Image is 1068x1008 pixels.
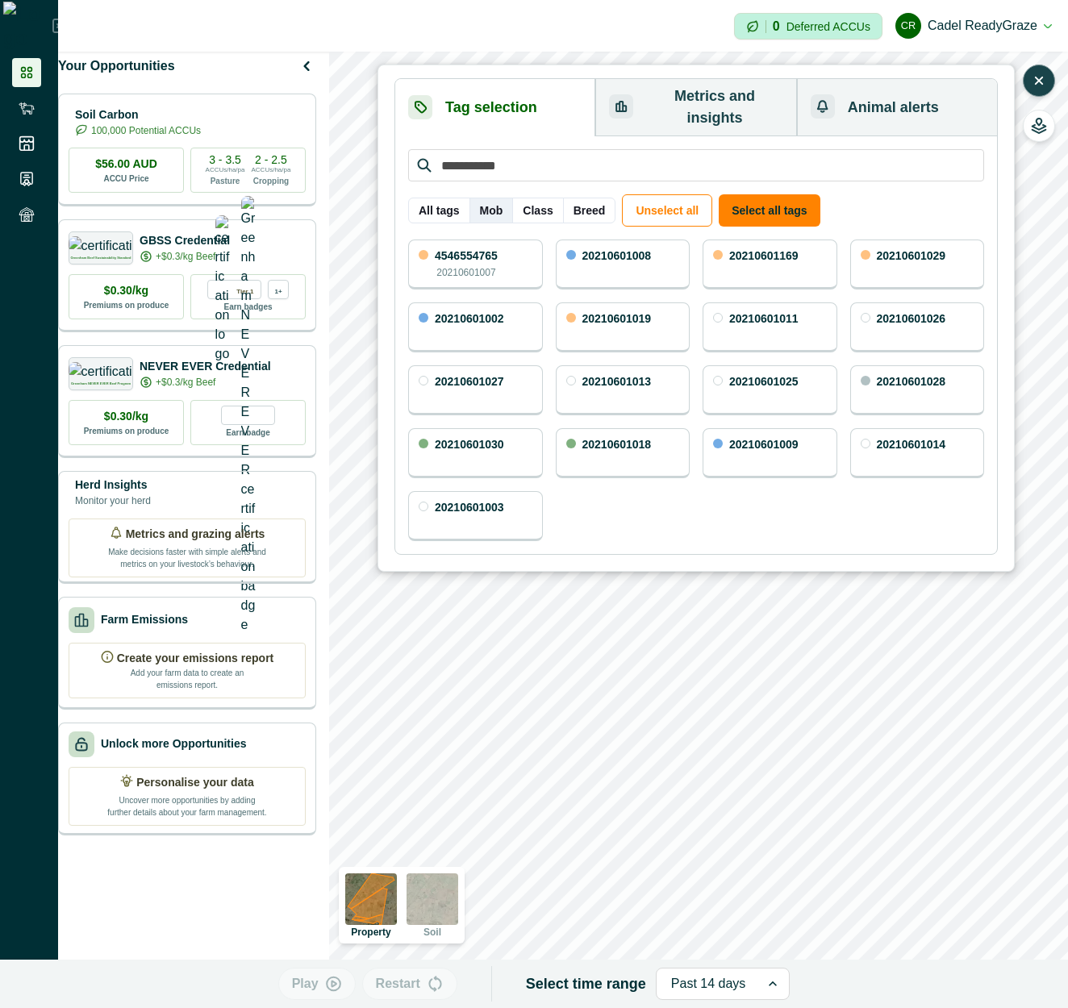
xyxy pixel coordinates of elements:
[729,313,799,324] p: 20210601011
[435,250,498,261] p: 4546554765
[719,194,820,227] button: Select all tags
[773,20,780,33] p: 0
[106,543,268,570] p: Make decisions faster with simple alerts and metrics on your livestock’s behaviour.
[117,650,274,667] p: Create your emissions report
[274,285,282,295] p: 1+
[582,439,652,450] p: 20210601018
[104,408,148,425] p: $0.30/kg
[345,873,397,925] img: property preview
[435,313,504,324] p: 20210601002
[156,249,215,264] p: +$0.3/kg Beef
[101,735,246,752] p: Unlock more Opportunities
[253,175,289,187] p: Cropping
[512,198,563,223] button: Class
[877,250,946,261] p: 20210601029
[103,173,148,185] p: ACCU Price
[3,2,52,50] img: Logo
[435,502,504,513] p: 20210601003
[140,232,230,249] p: GBSS Credential
[729,376,799,387] p: 20210601025
[84,425,169,437] p: Premiums on produce
[252,165,291,175] p: ACCUs/ha/pa
[127,667,248,691] p: Add your farm data to create an emissions report.
[75,494,151,508] p: Monitor your herd
[278,968,356,1000] button: Play
[526,973,646,995] p: Select time range
[136,774,254,791] p: Personalise your data
[877,313,946,324] p: 20210601026
[215,215,230,364] img: certification logo
[226,425,269,439] p: Earn badge
[211,175,240,187] p: Pasture
[729,439,799,450] p: 20210601009
[292,974,319,993] p: Play
[236,285,253,295] p: Tier 1
[84,299,169,311] p: Premiums on produce
[70,256,131,260] p: Greenham Beef Sustainability Standard
[563,198,616,223] button: Breed
[69,236,134,252] img: certification logo
[106,791,268,818] p: Uncover more opportunities by adding further details about your farm management.
[435,376,504,387] p: 20210601027
[223,299,272,313] p: Earn badges
[91,123,201,138] p: 100,000 Potential ACCUs
[877,439,946,450] p: 20210601014
[241,196,256,635] img: Greenham NEVER EVER certification badge
[126,526,265,543] p: Metrics and grazing alerts
[622,194,712,227] button: Unselect all
[209,154,241,165] p: 3 - 3.5
[436,265,495,280] p: 20210601007
[104,282,148,299] p: $0.30/kg
[140,358,271,375] p: NEVER EVER Credential
[729,250,799,261] p: 20210601169
[58,56,175,76] p: Your Opportunities
[206,165,245,175] p: ACCUs/ha/pa
[423,927,441,937] p: Soil
[408,198,470,223] button: All tags
[582,250,652,261] p: 20210601008
[582,313,652,324] p: 20210601019
[95,156,157,173] p: $56.00 AUD
[69,362,134,378] img: certification logo
[395,79,595,136] button: Tag selection
[75,106,201,123] p: Soil Carbon
[268,280,289,299] div: more credentials avaialble
[351,927,390,937] p: Property
[75,477,151,494] p: Herd Insights
[435,439,504,450] p: 20210601030
[156,375,215,389] p: +$0.3/kg Beef
[469,198,514,223] button: Mob
[582,376,652,387] p: 20210601013
[797,79,997,136] button: Animal alerts
[101,611,188,628] p: Farm Emissions
[255,154,287,165] p: 2 - 2.5
[376,974,420,993] p: Restart
[877,376,946,387] p: 20210601028
[407,873,458,925] img: soil preview
[362,968,457,1000] button: Restart
[895,6,1052,45] button: Cadel ReadyGrazeCadel ReadyGraze
[595,79,796,136] button: Metrics and insights
[71,382,131,385] p: Greenham NEVER EVER Beef Program
[786,20,870,32] p: Deferred ACCUs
